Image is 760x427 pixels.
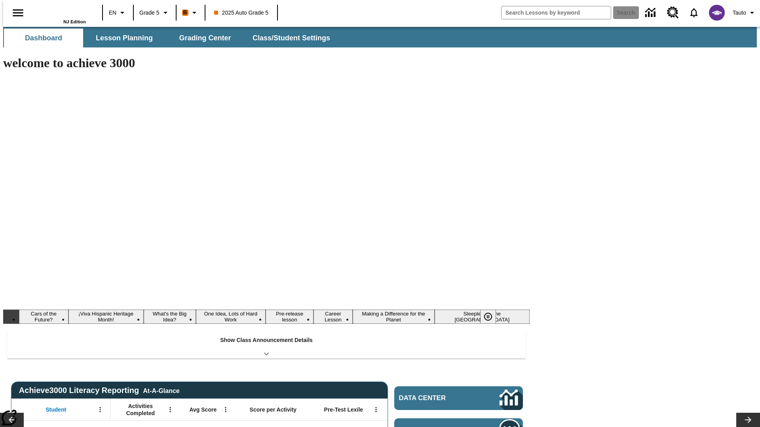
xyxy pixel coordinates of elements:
button: Slide 8 Sleepless in the Animal Kingdom [435,310,530,324]
div: At-A-Glance [143,386,179,395]
button: Slide 1 Cars of the Future? [19,310,68,324]
button: Open Menu [220,404,232,416]
a: Notifications [684,2,704,23]
span: EN [109,9,116,17]
button: Language: EN, Select a language [105,6,131,20]
img: avatar image [709,5,725,21]
span: Avg Score [189,406,217,413]
button: Slide 4 One Idea, Lots of Hard Work [196,310,266,324]
div: Home [34,3,86,24]
p: Show Class Announcement Details [220,336,313,344]
button: Grading Center [165,28,245,47]
span: Score per Activity [250,406,297,413]
span: Grade 5 [139,9,160,17]
button: Open Menu [94,404,106,416]
div: Pause [480,310,504,324]
span: NJ Edition [63,19,86,24]
div: SubNavbar [3,27,757,47]
a: Resource Center, Will open in new tab [662,2,684,23]
button: Open Menu [164,404,176,416]
button: Boost Class color is orange. Change class color [179,6,202,20]
button: Pause [480,310,496,324]
button: Profile/Settings [730,6,760,20]
span: Achieve3000 Literacy Reporting [19,386,180,395]
button: Slide 3 What's the Big Idea? [144,310,196,324]
span: Activities Completed [114,402,167,417]
span: B [183,8,187,17]
h1: welcome to achieve 3000 [3,56,530,70]
button: Class/Student Settings [246,28,336,47]
div: SubNavbar [3,28,337,47]
a: Home [34,4,86,19]
span: Pre-Test Lexile [324,406,363,413]
button: Select a new avatar [704,2,730,23]
span: Tauto [733,9,746,17]
input: search field [502,6,611,19]
button: Grade: Grade 5, Select a grade [136,6,173,20]
button: Lesson carousel, Next [736,413,760,427]
span: Student [46,406,66,413]
a: Data Center [640,2,662,24]
button: Lesson Planning [85,28,164,47]
button: Slide 7 Making a Difference for the Planet [353,310,435,324]
a: Data Center [394,386,523,410]
span: Data Center [399,394,473,402]
span: 2025 Auto Grade 5 [214,9,269,17]
button: Slide 2 ¡Viva Hispanic Heritage Month! [68,310,144,324]
div: Show Class Announcement Details [7,331,526,359]
button: Open Menu [370,404,382,416]
button: Dashboard [4,28,83,47]
button: Slide 5 Pre-release lesson [266,310,313,324]
button: Slide 6 Career Lesson [313,310,352,324]
button: Open side menu [6,1,30,25]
